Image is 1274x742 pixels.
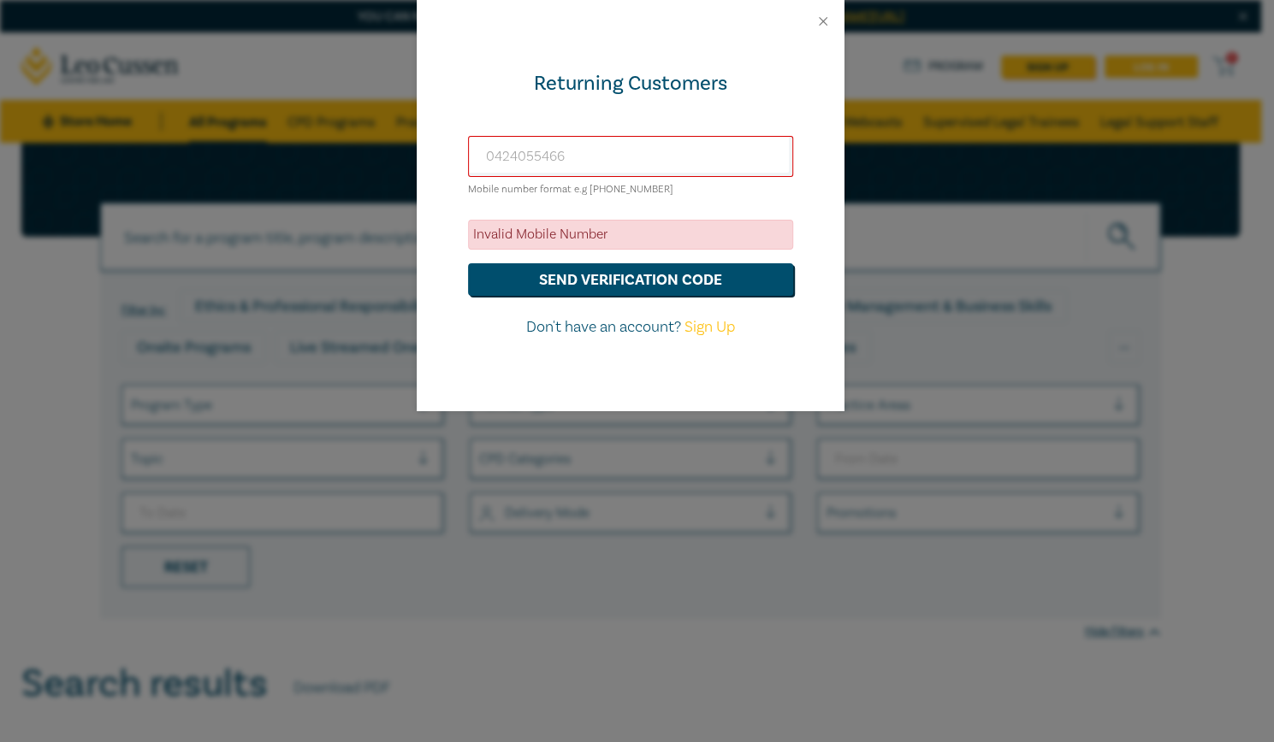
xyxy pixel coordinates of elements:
[468,220,793,250] div: Invalid Mobile Number
[468,136,793,177] input: Enter email or Mobile number
[468,263,793,296] button: send verification code
[815,14,831,29] button: Close
[468,183,673,196] small: Mobile number format e.g [PHONE_NUMBER]
[468,70,793,97] div: Returning Customers
[684,317,735,337] a: Sign Up
[468,316,793,339] p: Don't have an account?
